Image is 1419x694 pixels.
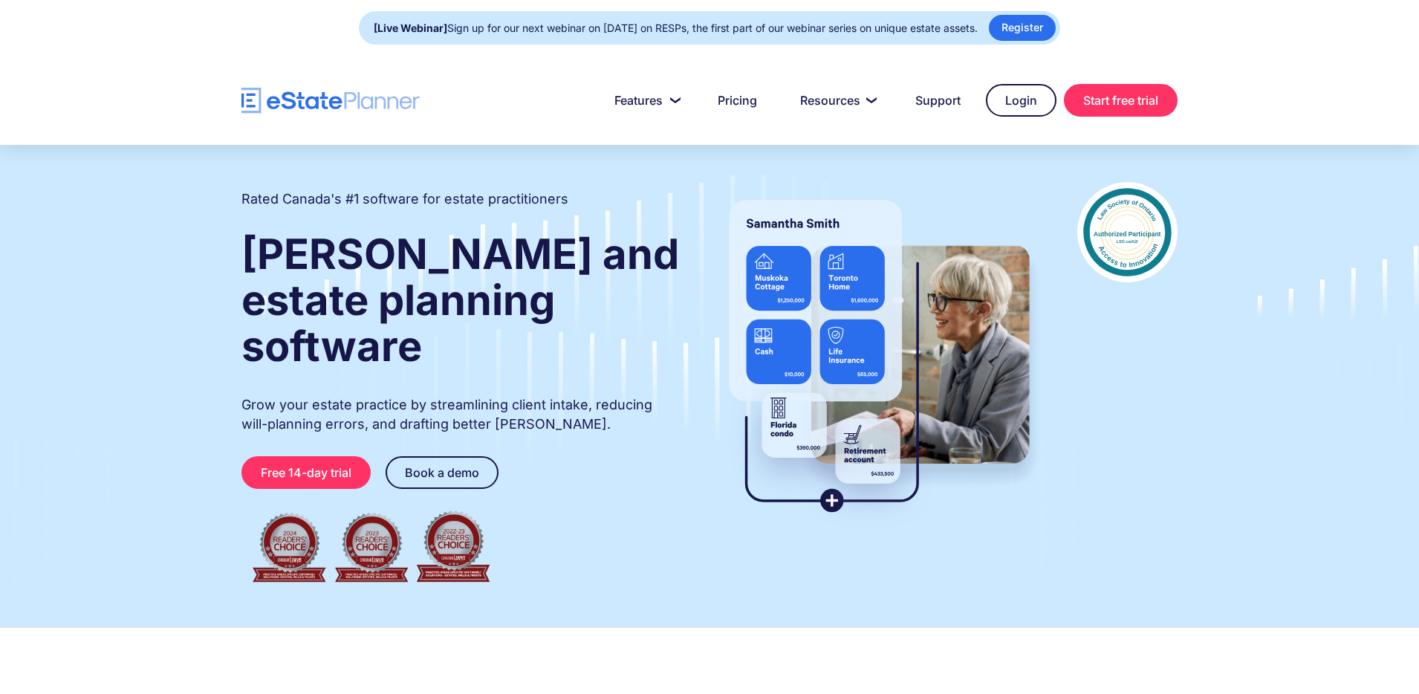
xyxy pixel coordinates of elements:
[374,22,447,34] strong: [Live Webinar]
[374,18,978,39] div: Sign up for our next webinar on [DATE] on RESPs, the first part of our webinar series on unique e...
[1064,84,1178,117] a: Start free trial
[897,85,978,115] a: Support
[700,85,775,115] a: Pricing
[241,189,568,209] h2: Rated Canada's #1 software for estate practitioners
[241,88,420,114] a: home
[241,229,679,372] strong: [PERSON_NAME] and estate planning software
[241,456,371,489] a: Free 14-day trial
[241,395,681,434] p: Grow your estate practice by streamlining client intake, reducing will-planning errors, and draft...
[989,15,1056,41] a: Register
[386,456,499,489] a: Book a demo
[986,84,1056,117] a: Login
[711,182,1048,531] img: estate planner showing wills to their clients, using eState Planner, a leading estate planning so...
[782,85,890,115] a: Resources
[597,85,692,115] a: Features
